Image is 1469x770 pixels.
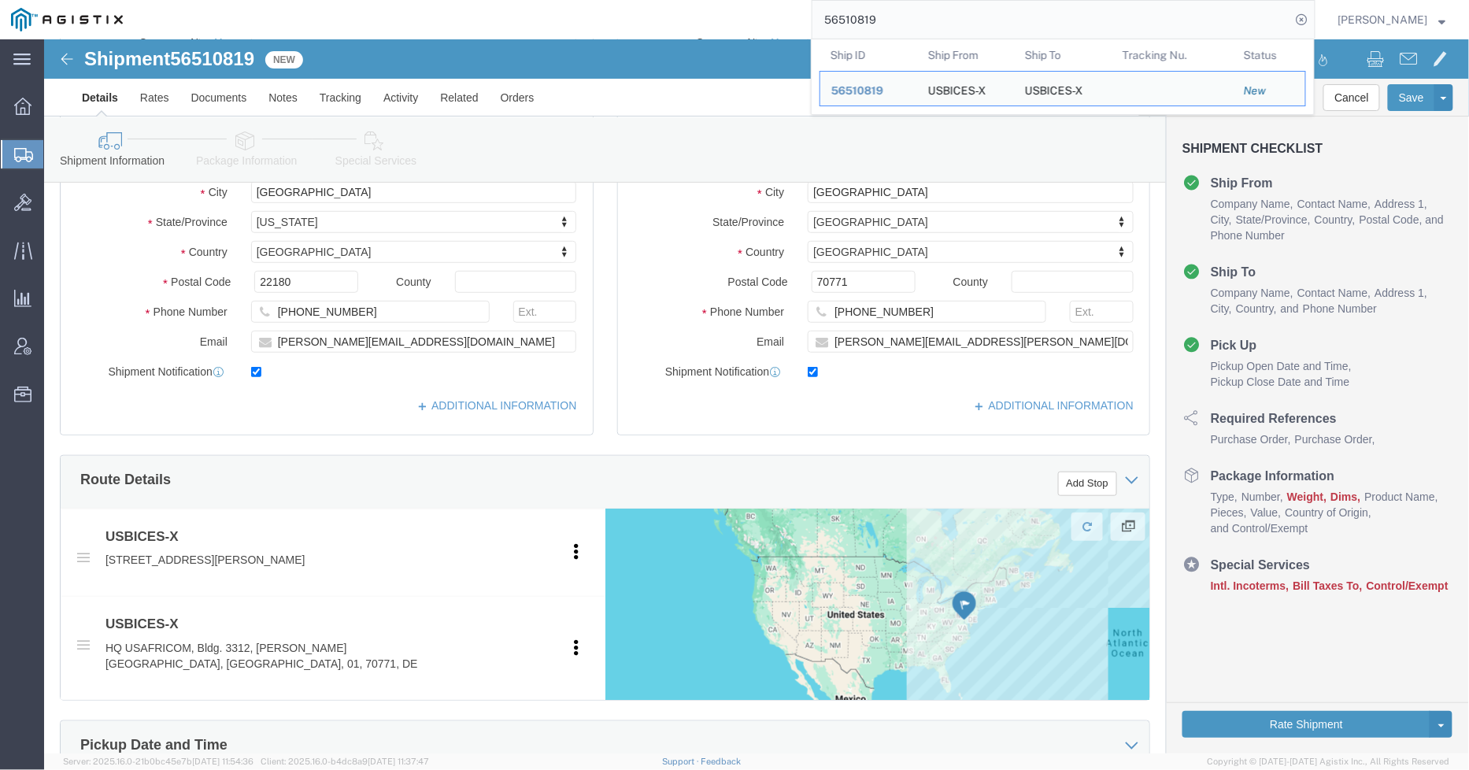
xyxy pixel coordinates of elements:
span: [DATE] 11:54:36 [192,757,253,766]
table: Search Results [820,39,1314,114]
th: Tracking Nu. [1112,39,1234,71]
input: Search for shipment number, reference number [812,1,1291,39]
div: New [1244,83,1294,99]
a: Feedback [701,757,742,766]
th: Ship ID [820,39,917,71]
th: Ship From [917,39,1015,71]
span: Client: 2025.16.0-b4dc8a9 [261,757,429,766]
div: 56510819 [831,83,906,99]
button: [PERSON_NAME] [1338,10,1447,29]
img: logo [11,8,123,31]
a: Support [662,757,701,766]
span: Server: 2025.16.0-21b0bc45e7b [63,757,253,766]
span: Copyright © [DATE]-[DATE] Agistix Inc., All Rights Reserved [1208,755,1450,768]
div: USBICES-X [1025,72,1083,106]
th: Ship To [1014,39,1112,71]
th: Status [1233,39,1306,71]
span: 56510819 [831,84,883,97]
span: Andrew Wacyra [1338,11,1428,28]
iframe: FS Legacy Container [44,39,1469,753]
div: USBICES-X [928,72,986,106]
span: [DATE] 11:37:47 [368,757,429,766]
